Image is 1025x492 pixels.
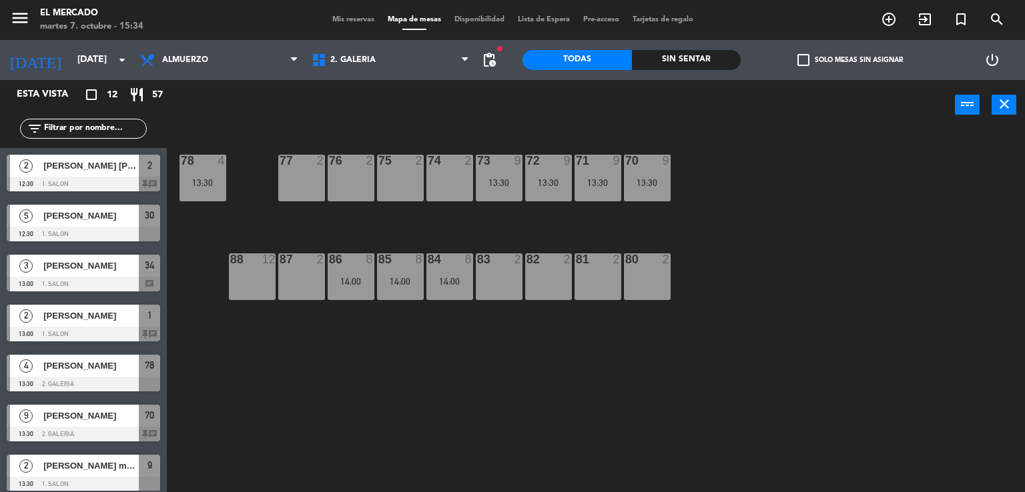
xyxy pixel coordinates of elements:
[626,16,700,23] span: Tarjetas de regalo
[19,309,33,323] span: 2
[613,253,621,265] div: 2
[326,16,381,23] span: Mis reservas
[317,253,325,265] div: 2
[797,54,903,66] label: Solo mesas sin asignar
[40,20,143,33] div: martes 7. octubre - 15:34
[152,87,163,103] span: 57
[40,7,143,20] div: El Mercado
[162,55,208,65] span: Almuerzo
[416,253,424,265] div: 8
[515,253,523,265] div: 2
[955,95,980,115] button: power_input
[180,178,226,187] div: 13:30
[797,54,809,66] span: check_box_outline_blank
[147,457,152,473] span: 9
[625,155,626,167] div: 70
[996,96,1012,112] i: close
[527,253,527,265] div: 82
[366,253,374,265] div: 8
[632,50,741,70] div: Sin sentar
[511,16,577,23] span: Lista de Espera
[476,178,523,187] div: 13:30
[19,459,33,473] span: 2
[515,155,523,167] div: 9
[527,155,527,167] div: 72
[43,459,139,473] span: [PERSON_NAME] matalo
[577,16,626,23] span: Pre-acceso
[477,253,478,265] div: 83
[426,277,473,286] div: 14:00
[10,8,30,28] i: menu
[43,259,139,273] span: [PERSON_NAME]
[953,11,969,27] i: turned_in_not
[145,207,154,223] span: 30
[114,52,130,68] i: arrow_drop_down
[663,253,671,265] div: 2
[465,155,473,167] div: 2
[564,155,572,167] div: 9
[43,121,146,136] input: Filtrar por nombre...
[960,96,976,112] i: power_input
[881,11,897,27] i: add_circle_outline
[43,309,139,323] span: [PERSON_NAME]
[448,16,511,23] span: Disponibilidad
[984,52,1000,68] i: power_settings_new
[366,155,374,167] div: 2
[230,253,231,265] div: 88
[10,8,30,33] button: menu
[19,409,33,423] span: 9
[329,155,330,167] div: 76
[564,253,572,265] div: 2
[381,16,448,23] span: Mapa de mesas
[496,45,504,53] span: fiber_manual_record
[43,409,139,423] span: [PERSON_NAME]
[145,257,154,273] span: 34
[575,178,621,187] div: 13:30
[378,253,379,265] div: 85
[107,87,117,103] span: 12
[147,157,152,173] span: 2
[329,253,330,265] div: 86
[317,155,325,167] div: 2
[145,357,154,373] span: 78
[262,253,276,265] div: 12
[481,52,497,68] span: pending_actions
[19,259,33,273] span: 3
[377,277,424,286] div: 14:00
[19,359,33,373] span: 4
[624,178,671,187] div: 13:30
[613,155,621,167] div: 9
[19,209,33,223] span: 5
[19,159,33,173] span: 2
[147,307,152,323] span: 1
[83,87,99,103] i: crop_square
[989,11,1005,27] i: search
[43,159,139,173] span: [PERSON_NAME] [PERSON_NAME]
[218,155,226,167] div: 4
[523,50,632,70] div: Todas
[992,95,1016,115] button: close
[7,87,96,103] div: Esta vista
[625,253,626,265] div: 80
[465,253,473,265] div: 8
[917,11,933,27] i: exit_to_app
[663,155,671,167] div: 9
[330,55,376,65] span: 2. GALERIA
[477,155,478,167] div: 73
[525,178,572,187] div: 13:30
[43,359,139,373] span: [PERSON_NAME]
[145,407,154,423] span: 70
[43,209,139,223] span: [PERSON_NAME]
[328,277,374,286] div: 14:00
[129,87,145,103] i: restaurant
[27,121,43,137] i: filter_list
[416,155,424,167] div: 2
[378,155,379,167] div: 75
